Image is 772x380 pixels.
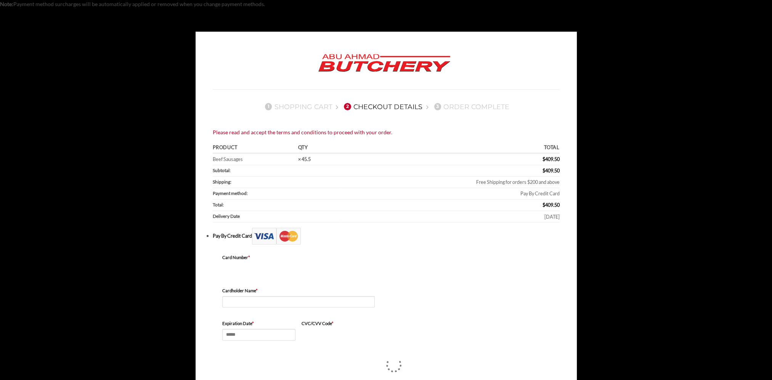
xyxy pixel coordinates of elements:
th: Total: [213,200,340,211]
th: Shipping: [213,177,340,188]
div: Please read and accept the terms and conditions to proceed with your order. [213,128,560,137]
th: Payment method: [213,188,340,200]
th: Total [340,143,559,154]
label: CVC/CVV Code [302,320,375,327]
label: Card Number [222,254,375,261]
bdi: 409.50 [542,156,560,162]
abbr: required [248,255,250,260]
label: Pay By Credit Card [213,233,301,239]
span: $ [542,156,545,162]
img: Abu Ahmad Butchery [312,49,457,78]
a: 1Shopping Cart [263,103,332,111]
span: 2 [344,103,351,110]
td: [DATE] [340,211,559,222]
td: Beef Sausages [213,154,296,165]
th: Product [213,143,296,154]
th: Subtotal: [213,165,340,177]
th: Delivery Date [213,211,340,222]
abbr: required [252,321,254,326]
abbr: required [332,321,334,326]
nav: Checkout steps [213,97,560,117]
a: 2Checkout details [342,103,422,111]
td: Pay By Credit Card [340,188,559,200]
th: Qty [295,143,340,154]
label: Cardholder Name [222,287,375,294]
label: Expiration Date [222,320,295,327]
strong: × 45.5 [298,156,311,162]
span: $ [542,167,545,174]
bdi: 409.50 [542,202,560,208]
abbr: required [256,288,258,293]
bdi: 409.50 [542,167,560,174]
span: 1 [265,103,272,110]
img: Checkout [252,228,301,245]
td: Free Shipping for orders $200 and above [340,177,559,188]
span: $ [542,202,545,208]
